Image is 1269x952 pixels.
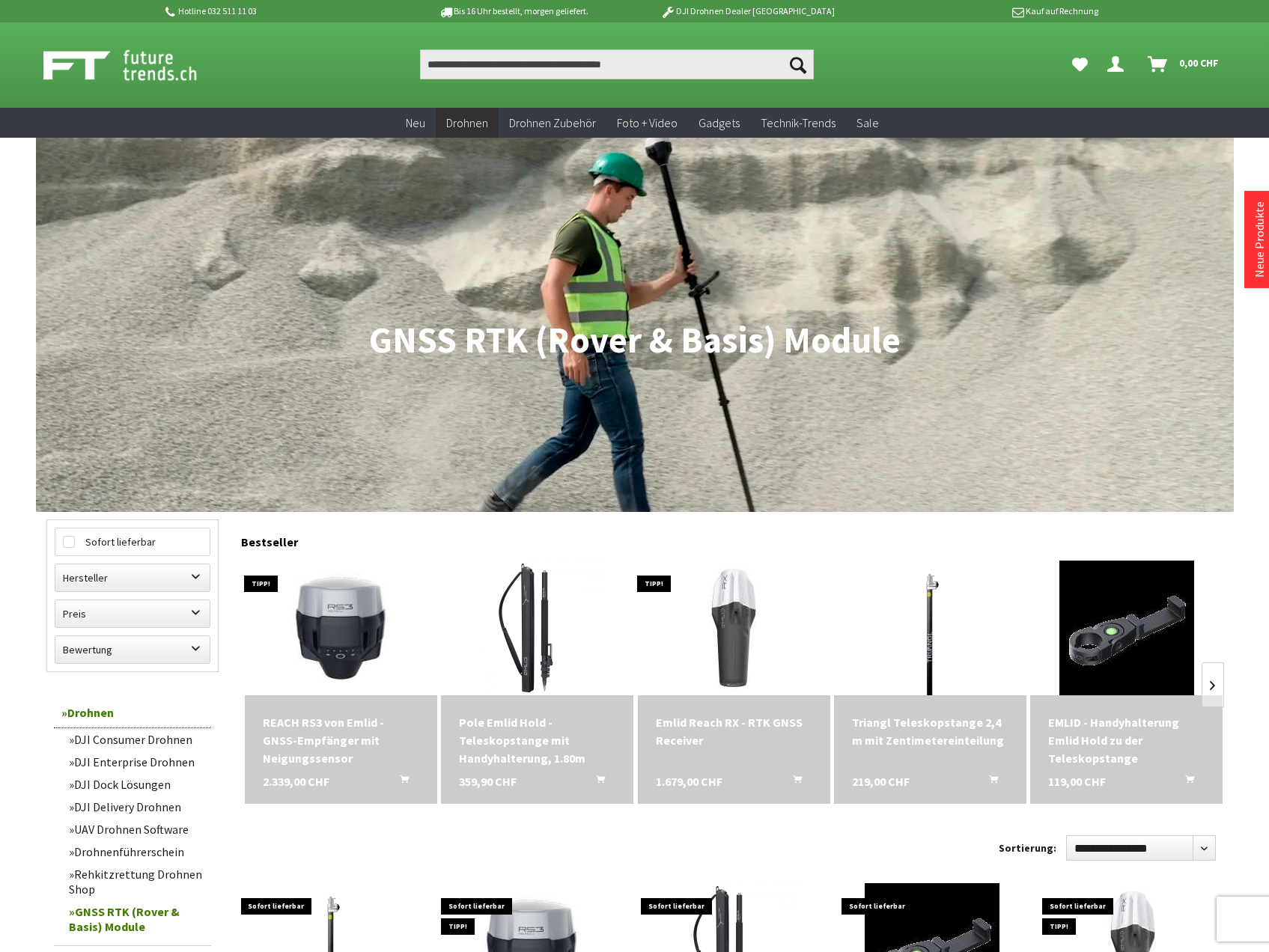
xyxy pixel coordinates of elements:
[61,751,211,773] a: DJI Enterprise Drohnen
[241,519,1223,557] div: Bestseller
[55,528,210,555] label: Sofort lieferbar
[54,698,211,728] a: Drohnen
[761,115,836,130] span: Technik-Trends
[61,818,211,840] a: UAV Drohnen Software
[499,108,606,138] a: Drohnen Zubehör
[61,840,211,863] a: Drohnenführerschein
[61,900,211,938] a: GNSS RTK (Rover & Basis) Module
[163,2,397,20] p: Hotline 032 511 11 03
[1179,51,1219,75] span: 0,00 CHF
[61,796,211,818] a: DJI Delivery Drohnen
[470,561,605,695] img: Pole Emlid Hold - Teleskopstange mit Handyhalterung, 1.80m
[263,713,419,767] div: REACH RS3 von Emlid - GNSS-Empfänger mit Neigungssensor
[55,636,210,663] label: Bewertung
[55,564,210,591] label: Hersteller
[446,115,488,130] span: Drohnen
[1065,49,1095,79] a: Meine Favoriten
[55,600,210,627] label: Preis
[656,713,812,749] div: Emlid Reach RX - RTK GNSS Receiver
[43,46,230,84] img: Shop Futuretrends - zur Startseite wechseln
[656,772,722,790] span: 1.679,00 CHF
[688,108,750,138] a: Gadgets
[1059,561,1194,695] img: EMLID - Handyhalterung Emlid Hold zu der Teleskopstange
[395,108,436,138] a: Neu
[999,836,1056,860] label: Sortierung:
[606,108,688,138] a: Foto + Video
[1252,201,1267,278] a: Neue Produkte
[862,561,997,695] img: Triangl Teleskopstange 2,4 m mit Zentimetereinteilung
[397,2,630,20] p: Bis 16 Uhr bestellt, morgen geliefert.
[846,108,889,138] a: Sale
[273,561,408,695] img: REACH RS3 von Emlid - GNSS-Empfänger mit Neigungssensor
[1048,772,1106,790] span: 119,00 CHF
[666,561,801,695] img: Emlid Reach RX - RTK GNSS Receiver
[750,108,846,138] a: Technik-Trends
[782,49,814,79] button: Suchen
[578,772,614,792] button: In den Warenkorb
[1101,49,1136,79] a: Dein Konto
[852,772,910,790] span: 219,00 CHF
[382,772,418,792] button: In den Warenkorb
[61,863,211,900] a: Rehkitzrettung Drohnen Shop
[1167,772,1203,792] button: In den Warenkorb
[775,772,811,792] button: In den Warenkorb
[459,713,615,767] div: Pole Emlid Hold - Teleskopstange mit Handyhalterung, 1.80m
[263,772,329,790] span: 2.339,00 CHF
[420,49,814,79] input: Produkt, Marke, Kategorie, EAN, Artikelnummer…
[617,115,678,130] span: Foto + Video
[61,728,211,751] a: DJI Consumer Drohnen
[699,115,740,130] span: Gadgets
[459,713,615,767] a: Pole Emlid Hold - Teleskopstange mit Handyhalterung, 1.80m 359,90 CHF In den Warenkorb
[459,772,517,790] span: 359,90 CHF
[852,713,1008,749] a: Triangl Teleskopstange 2,4 m mit Zentimetereinteilung 219,00 CHF In den Warenkorb
[46,322,1223,359] h1: GNSS RTK (Rover & Basis) Module
[865,2,1098,20] p: Kauf auf Rechnung
[1048,713,1205,767] a: EMLID - Handyhalterung Emlid Hold zu der Teleskopstange 119,00 CHF In den Warenkorb
[263,713,419,767] a: REACH RS3 von Emlid - GNSS-Empfänger mit Neigungssensor 2.339,00 CHF In den Warenkorb
[852,713,1008,749] div: Triangl Teleskopstange 2,4 m mit Zentimetereinteilung
[509,115,596,130] span: Drohnen Zubehör
[436,108,499,138] a: Drohnen
[1048,713,1205,767] div: EMLID - Handyhalterung Emlid Hold zu der Teleskopstange
[1142,49,1226,79] a: Warenkorb
[630,2,864,20] p: DJI Drohnen Dealer [GEOGRAPHIC_DATA]
[971,772,1007,792] button: In den Warenkorb
[61,773,211,796] a: DJI Dock Lösungen
[656,713,812,749] a: Emlid Reach RX - RTK GNSS Receiver 1.679,00 CHF In den Warenkorb
[856,115,879,130] span: Sale
[406,115,425,130] span: Neu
